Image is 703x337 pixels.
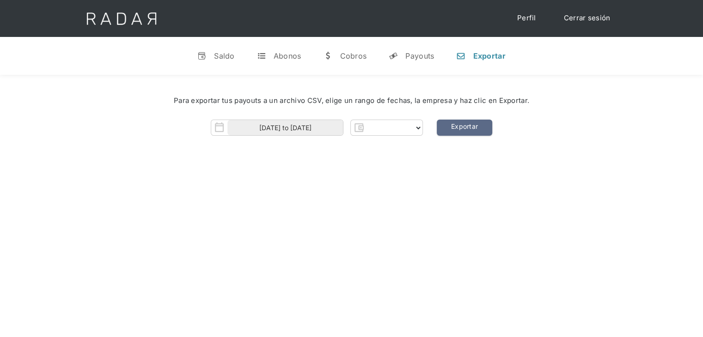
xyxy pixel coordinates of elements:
div: Exportar [473,51,505,60]
a: Cerrar sesión [555,9,620,27]
div: w [323,51,332,60]
div: y [389,51,398,60]
div: n [456,51,465,60]
div: Cobros [340,51,367,60]
form: Form [211,120,423,136]
div: Abonos [274,51,301,60]
div: v [197,51,207,60]
div: t [257,51,266,60]
a: Exportar [437,120,492,136]
a: Perfil [508,9,545,27]
div: Saldo [214,51,235,60]
div: Payouts [405,51,434,60]
div: Para exportar tus payouts a un archivo CSV, elige un rango de fechas, la empresa y haz clic en Ex... [28,96,675,106]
